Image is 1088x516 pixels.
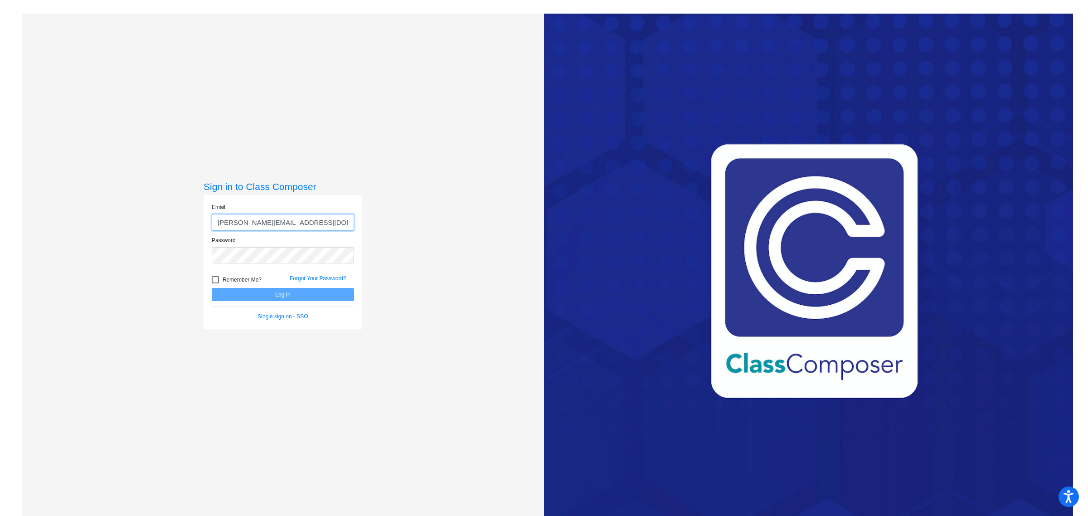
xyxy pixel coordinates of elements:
[204,181,362,192] h3: Sign in to Class Composer
[212,203,225,211] label: Email
[212,236,236,244] label: Password
[257,313,308,320] a: Single sign on - SSO
[290,275,346,282] a: Forgot Your Password?
[212,288,354,301] button: Log In
[223,274,262,285] span: Remember Me?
